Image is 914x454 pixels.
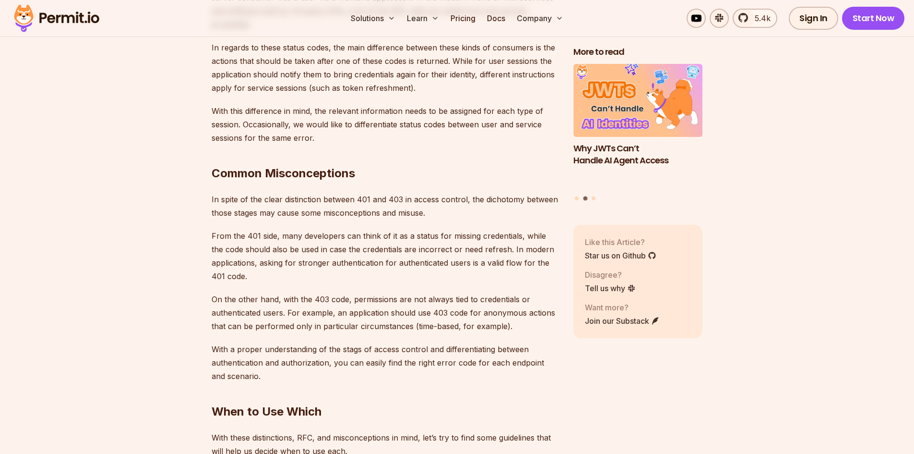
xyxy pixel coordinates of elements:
a: Sign In [789,7,838,30]
a: Start Now [842,7,905,30]
button: Solutions [347,9,399,28]
img: Permit logo [10,2,104,35]
a: Pricing [447,9,479,28]
li: 2 of 3 [573,64,703,190]
button: Learn [403,9,443,28]
p: In regards to these status codes, the main difference between these kinds of consumers is the act... [212,41,558,95]
p: With a proper understanding of the stags of access control and differentiating between authentica... [212,343,558,383]
p: With this difference in mind, the relevant information needs to be assigned for each type of sess... [212,104,558,145]
p: Like this Article? [585,236,656,247]
a: Star us on Github [585,249,656,261]
button: Go to slide 3 [592,196,595,200]
a: 5.4k [733,9,777,28]
p: Want more? [585,301,660,313]
p: From the 401 side, many developers can think of it as a status for missing credentials, while the... [212,229,558,283]
a: Tell us why [585,282,636,294]
p: On the other hand, with the 403 code, permissions are not always tied to credentials or authentic... [212,293,558,333]
button: Go to slide 2 [583,196,587,200]
div: Posts [573,64,703,202]
button: Go to slide 1 [575,196,579,200]
img: Why JWTs Can’t Handle AI Agent Access [573,64,703,137]
h3: Why JWTs Can’t Handle AI Agent Access [573,142,703,166]
h2: When to Use Which [212,366,558,419]
a: Docs [483,9,509,28]
button: Company [513,9,567,28]
p: Disagree? [585,269,636,280]
span: 5.4k [749,12,771,24]
a: Join our Substack [585,315,660,326]
a: Why JWTs Can’t Handle AI Agent AccessWhy JWTs Can’t Handle AI Agent Access [573,64,703,190]
h2: More to read [573,46,703,58]
h2: Common Misconceptions [212,127,558,181]
p: In spite of the clear distinction between 401 and 403 in access control, the dichotomy between th... [212,193,558,220]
